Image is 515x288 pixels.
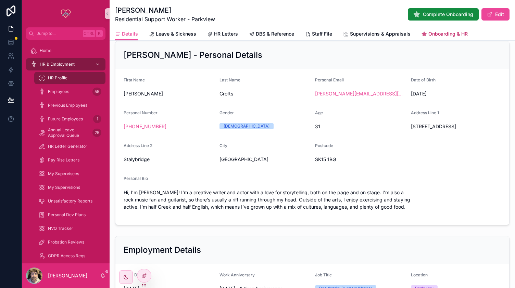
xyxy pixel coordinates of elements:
[34,127,105,139] a: Annual Leave Approval Queue25
[219,77,240,82] span: Last Name
[48,253,85,259] span: GDPR Access Reqs
[124,50,262,61] h2: [PERSON_NAME] - Personal Details
[315,110,323,115] span: Age
[411,110,439,115] span: Address Line 1
[34,72,105,84] a: HR Profile
[481,8,510,21] button: Edit
[34,168,105,180] a: My Supervisees
[207,28,238,41] a: HR Letters
[408,8,479,21] button: Complete Onboarding
[48,239,84,245] span: Probation Reviews
[48,212,86,218] span: Personal Dev Plans
[423,11,473,18] span: Complete Onboarding
[256,30,294,37] span: DBS & Reference
[26,27,105,40] button: Jump to...CtrlK
[124,272,143,277] span: Start Date
[60,8,71,19] img: App logo
[219,110,234,115] span: Gender
[124,123,166,130] a: [PHONE_NUMBER]
[48,89,69,94] span: Employees
[83,30,95,37] span: Ctrl
[48,116,83,122] span: Future Employees
[156,30,196,37] span: Leave & Sickness
[411,123,501,130] span: [STREET_ADDRESS]
[124,156,214,163] span: Stalybridge
[411,272,428,277] span: Location
[350,30,411,37] span: Supervisions & Appraisals
[34,209,105,221] a: Personal Dev Plans
[22,40,110,263] div: scrollable content
[48,226,73,231] span: NVQ Tracker
[34,113,105,125] a: Future Employees1
[315,90,405,97] a: [PERSON_NAME][EMAIL_ADDRESS][DOMAIN_NAME]
[93,115,101,123] div: 1
[428,30,468,37] span: Onboarding & HR
[48,272,87,279] p: [PERSON_NAME]
[115,28,138,41] a: Details
[315,272,332,277] span: Job Title
[48,185,80,190] span: My Supervisions
[124,90,214,97] span: [PERSON_NAME]
[124,143,152,148] span: Address Line 2
[48,75,67,81] span: HR Profile
[34,86,105,98] a: Employees55
[40,48,51,53] span: Home
[34,195,105,207] a: Unsatisfactory Reports
[124,189,501,210] p: Hi, I’m [PERSON_NAME]! I’m a creative writer and actor with a love for storytelling, both on the ...
[411,90,501,97] span: [DATE]
[224,123,269,129] div: [DEMOGRAPHIC_DATA]
[343,28,411,41] a: Supervisions & Appraisals
[34,181,105,194] a: My Supervisions
[422,28,468,41] a: Onboarding & HR
[34,140,105,153] a: HR Letter Generator
[411,77,436,82] span: Date of Birth
[48,198,92,204] span: Unsatisfactory Reports
[97,31,102,36] span: K
[122,30,138,37] span: Details
[26,58,105,70] a: HR & Employment
[34,154,105,166] a: Pay Rise Letters
[219,143,227,148] span: City
[315,143,333,148] span: Postcode
[48,144,87,149] span: HR Letter Generator
[48,127,90,138] span: Annual Leave Approval Queue
[214,30,238,37] span: HR Letters
[124,245,201,256] h2: Employment Details
[40,62,75,67] span: HR & Employment
[124,176,148,181] span: Personal Bio
[124,110,158,115] span: Personal Number
[34,99,105,112] a: Previous Employees
[219,90,310,97] span: Crofts
[149,28,196,41] a: Leave & Sickness
[92,129,101,137] div: 25
[34,250,105,262] a: GDPR Access Reqs
[34,236,105,248] a: Probation Reviews
[315,156,405,163] span: SK15 1BG
[219,156,310,163] span: [GEOGRAPHIC_DATA]
[48,157,79,163] span: Pay Rise Letters
[315,123,405,130] span: 31
[305,28,332,41] a: Staff File
[92,88,101,96] div: 55
[315,77,344,82] span: Personal Email
[26,44,105,57] a: Home
[37,31,80,36] span: Jump to...
[312,30,332,37] span: Staff File
[219,272,255,277] span: Work Anniversary
[124,77,145,82] span: First Name
[115,15,215,23] span: Residential Support Worker - Parkview
[48,171,79,176] span: My Supervisees
[34,222,105,235] a: NVQ Tracker
[115,5,215,15] h1: [PERSON_NAME]
[249,28,294,41] a: DBS & Reference
[48,103,87,108] span: Previous Employees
